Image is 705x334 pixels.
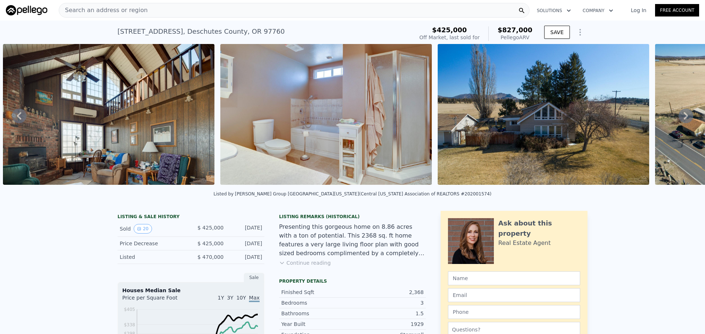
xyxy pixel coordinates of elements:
div: LISTING & SALE HISTORY [117,214,264,221]
input: Email [448,288,580,302]
div: Sale [244,273,264,282]
button: View historical data [134,224,152,234]
input: Name [448,271,580,285]
span: $827,000 [498,26,532,34]
div: Listed [120,253,185,261]
div: [DATE] [229,240,262,247]
button: Continue reading [279,259,331,267]
div: Presenting this gorgeous home on 8.86 acres with a ton of potential. This 2368 sq. ft home featur... [279,223,426,258]
div: Listing Remarks (Historical) [279,214,426,220]
div: Houses Median Sale [122,287,260,294]
button: SAVE [544,26,570,39]
span: Max [249,295,260,302]
a: Log In [622,7,655,14]
img: Sale: 141546305 Parcel: 118663589 [220,44,432,185]
div: Finished Sqft [281,289,352,296]
div: [DATE] [229,253,262,261]
img: Sale: 141546305 Parcel: 118663589 [3,44,214,185]
span: $425,000 [432,26,467,34]
div: 2,368 [352,289,424,296]
tspan: $405 [124,307,135,312]
button: Show Options [573,25,587,40]
div: Property details [279,278,426,284]
div: Off Market, last sold for [419,34,480,41]
span: 3Y [227,295,233,301]
span: 10Y [236,295,246,301]
div: 1.5 [352,310,424,317]
div: 1929 [352,320,424,328]
div: Bedrooms [281,299,352,307]
span: Search an address or region [59,6,148,15]
div: Ask about this property [498,218,580,239]
div: Bathrooms [281,310,352,317]
div: Price Decrease [120,240,185,247]
span: $ 425,000 [198,225,224,231]
div: 3 [352,299,424,307]
img: Pellego [6,5,47,15]
div: Sold [120,224,185,234]
div: [STREET_ADDRESS] , Deschutes County , OR 97760 [117,26,285,37]
div: Year Built [281,320,352,328]
tspan: $338 [124,322,135,327]
button: Solutions [531,4,577,17]
div: Real Estate Agent [498,239,551,247]
div: Price per Square Foot [122,294,191,306]
span: $ 470,000 [198,254,224,260]
div: [DATE] [229,224,262,234]
input: Phone [448,305,580,319]
div: Pellego ARV [498,34,532,41]
span: 1Y [218,295,224,301]
span: $ 425,000 [198,241,224,246]
img: Sale: 141546305 Parcel: 118663589 [438,44,650,185]
div: Listed by [PERSON_NAME] Group [GEOGRAPHIC_DATA][US_STATE] (Central [US_STATE] Association of REAL... [214,191,492,197]
a: Free Account [655,4,699,16]
button: Company [577,4,619,17]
